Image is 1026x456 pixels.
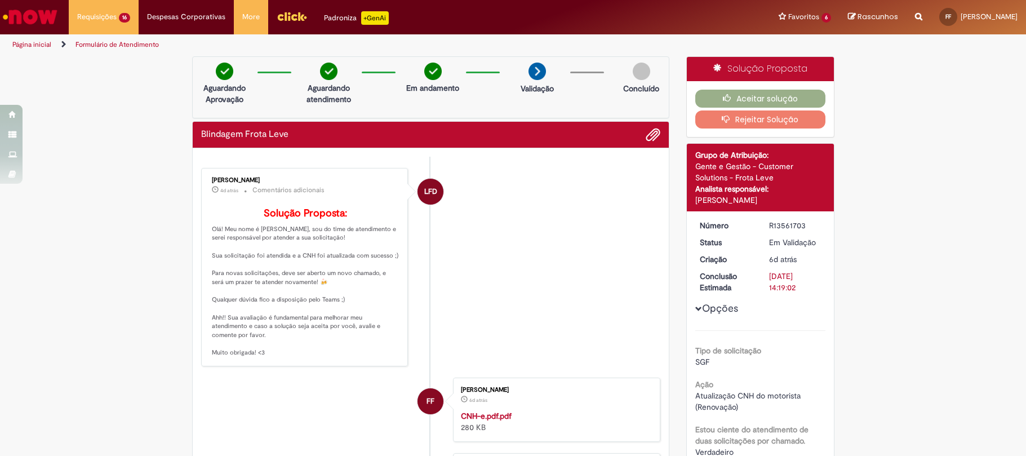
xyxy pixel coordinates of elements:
p: Aguardando atendimento [301,82,356,105]
img: arrow-next.png [528,63,546,80]
div: Gente e Gestão - Customer Solutions - Frota Leve [695,161,825,183]
img: check-circle-green.png [320,63,337,80]
span: SGF [695,357,709,367]
div: [DATE] 14:19:02 [769,271,821,293]
a: Formulário de Atendimento [75,40,159,49]
span: 6 [821,13,831,23]
div: Em Validação [769,237,821,248]
span: 6d atrás [469,397,487,404]
div: [PERSON_NAME] [695,194,825,206]
p: Aguardando Aprovação [197,82,252,105]
dt: Criação [691,254,761,265]
dt: Conclusão Estimada [691,271,761,293]
div: Solução Proposta [687,57,834,81]
b: Ação [695,379,713,389]
div: Analista responsável: [695,183,825,194]
b: Estou ciente do atendimento de duas solicitações por chamado. [695,424,809,446]
div: 24/09/2025 09:18:54 [769,254,821,265]
div: Fabio Henrique Da Silva Giacometti Filho [417,388,443,414]
h2: Blindagem Frota Leve Histórico de tíquete [201,130,288,140]
img: check-circle-green.png [216,63,233,80]
small: Comentários adicionais [252,185,325,195]
span: Requisições [77,11,117,23]
img: img-circle-grey.png [633,63,650,80]
a: CNH-e.pdf.pdf [461,411,512,421]
button: Adicionar anexos [646,127,660,142]
span: FF [427,388,434,415]
dt: Número [691,220,761,231]
div: Padroniza [324,11,389,25]
time: 24/09/2025 09:18:54 [769,254,797,264]
span: 16 [119,13,130,23]
span: More [242,11,260,23]
time: 26/09/2025 12:29:51 [220,187,238,194]
button: Aceitar solução [695,90,825,108]
div: [PERSON_NAME] [461,387,649,393]
span: [PERSON_NAME] [961,12,1018,21]
div: Leticia Ferreira Dantas De Almeida [417,179,443,205]
div: 280 KB [461,410,649,433]
span: LFD [424,178,437,205]
b: Solução Proposta: [264,207,347,220]
p: +GenAi [361,11,389,25]
time: 24/09/2025 09:18:51 [469,397,487,404]
button: Rejeitar Solução [695,110,825,129]
span: Atualização CNH do motorista (Renovação) [695,391,803,412]
div: R13561703 [769,220,821,231]
span: Favoritos [788,11,819,23]
span: FF [945,13,951,20]
span: Despesas Corporativas [147,11,225,23]
p: Olá! Meu nome é [PERSON_NAME], sou do time de atendimento e serei responsável por atender a sua s... [212,208,399,357]
img: ServiceNow [1,6,59,28]
p: Concluído [623,83,659,94]
img: click_logo_yellow_360x200.png [277,8,307,25]
p: Em andamento [406,82,459,94]
p: Validação [521,83,554,94]
div: [PERSON_NAME] [212,177,399,184]
ul: Trilhas de página [8,34,676,55]
a: Rascunhos [848,12,898,23]
img: check-circle-green.png [424,63,442,80]
div: Grupo de Atribuição: [695,149,825,161]
dt: Status [691,237,761,248]
span: 6d atrás [769,254,797,264]
span: Rascunhos [858,11,898,22]
b: Tipo de solicitação [695,346,761,356]
span: 4d atrás [220,187,238,194]
a: Página inicial [12,40,51,49]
